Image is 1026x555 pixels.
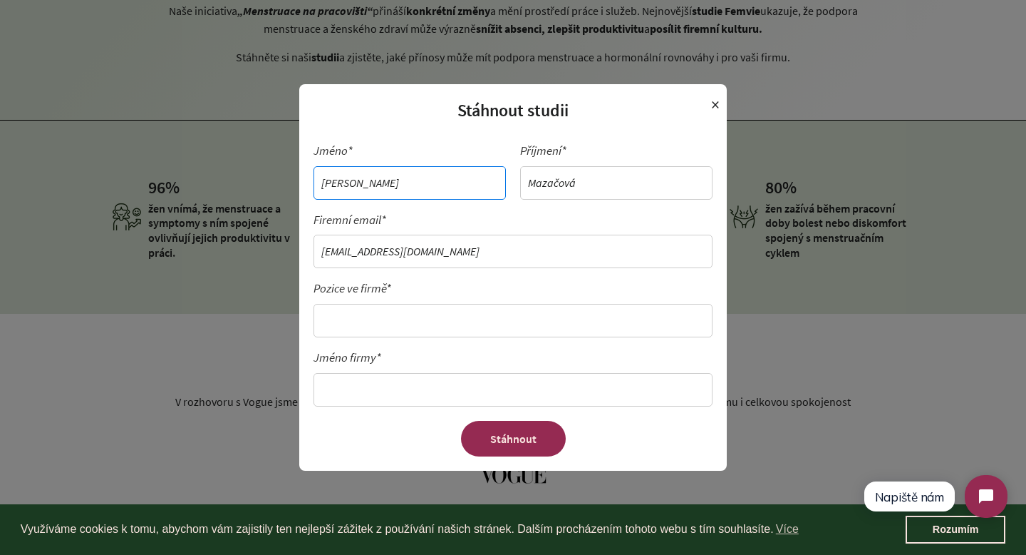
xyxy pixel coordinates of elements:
[711,91,720,118] span: ×
[313,348,712,367] label: Jméno firmy*
[313,141,506,161] label: Jméno*
[313,279,712,298] label: Pozice ve firmě*
[851,463,1020,530] iframe: Tidio Chat
[520,141,712,161] label: Příjmení*
[21,519,906,540] span: Využíváme cookies k tomu, abychom vám zajistily ten nejlepší zážitek z používání našich stránek. ...
[461,421,566,457] button: Stáhnout
[774,519,801,540] a: learn more about cookies
[313,98,712,123] h2: Stáhnout studii
[313,210,712,230] label: Firemní email*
